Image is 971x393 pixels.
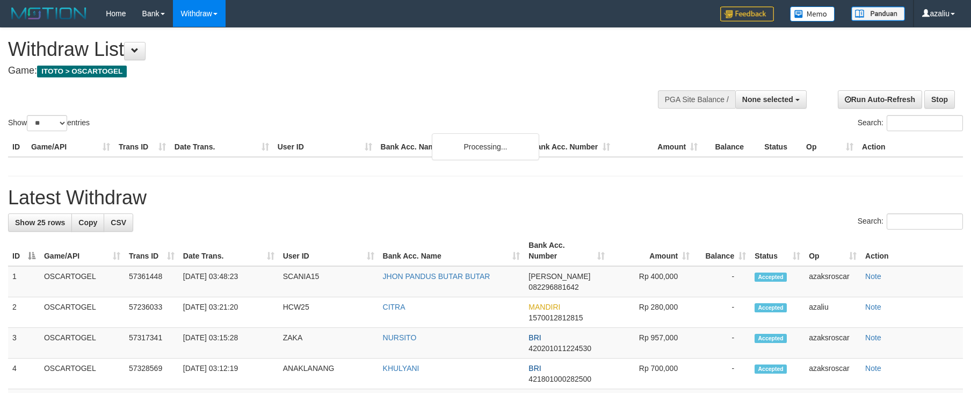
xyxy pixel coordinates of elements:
td: [DATE] 03:21:20 [179,297,279,328]
td: OSCARTOGEL [40,266,125,297]
a: Note [865,272,881,281]
td: 57361448 [125,266,179,297]
span: Accepted [755,334,787,343]
span: Copy 082296881642 to clipboard [528,283,578,291]
td: 57317341 [125,328,179,359]
span: BRI [528,364,541,373]
th: Op [802,137,858,157]
a: Copy [71,213,104,232]
th: Action [861,235,963,266]
th: Op: activate to sort column ascending [805,235,861,266]
td: - [694,266,750,297]
td: ANAKLANANG [279,359,379,389]
td: azaksroscar [805,359,861,389]
th: ID: activate to sort column descending [8,235,40,266]
th: Trans ID [114,137,170,157]
td: [DATE] 03:12:19 [179,359,279,389]
span: Copy 421801000282500 to clipboard [528,375,591,383]
td: - [694,297,750,328]
button: None selected [735,90,807,109]
td: 3 [8,328,40,359]
td: azaliu [805,297,861,328]
a: CITRA [383,303,405,311]
span: Copy 1570012812815 to clipboard [528,313,583,322]
span: ITOTO > OSCARTOGEL [37,66,127,77]
span: Accepted [755,273,787,282]
th: Date Trans.: activate to sort column ascending [179,235,279,266]
span: MANDIRI [528,303,560,311]
img: Button%20Memo.svg [790,6,835,22]
a: Show 25 rows [8,213,72,232]
td: Rp 280,000 [609,297,694,328]
th: Date Trans. [170,137,273,157]
th: Amount: activate to sort column ascending [609,235,694,266]
td: 1 [8,266,40,297]
th: Game/API [27,137,114,157]
th: ID [8,137,27,157]
h1: Withdraw List [8,39,636,60]
th: Bank Acc. Name [376,137,527,157]
td: azaksroscar [805,266,861,297]
td: HCW25 [279,297,379,328]
input: Search: [887,115,963,131]
td: 57328569 [125,359,179,389]
h4: Game: [8,66,636,76]
div: PGA Site Balance / [658,90,735,109]
label: Show entries [8,115,90,131]
th: Balance: activate to sort column ascending [694,235,750,266]
a: NURSITO [383,333,417,342]
td: Rp 700,000 [609,359,694,389]
span: None selected [742,95,793,104]
td: SCANIA15 [279,266,379,297]
th: Bank Acc. Number: activate to sort column ascending [524,235,609,266]
a: Note [865,333,881,342]
th: Trans ID: activate to sort column ascending [125,235,179,266]
td: [DATE] 03:48:23 [179,266,279,297]
a: KHULYANI [383,364,419,373]
a: Stop [924,90,955,109]
td: [DATE] 03:15:28 [179,328,279,359]
img: panduan.png [851,6,905,21]
a: CSV [104,213,133,232]
td: OSCARTOGEL [40,328,125,359]
td: Rp 957,000 [609,328,694,359]
td: azaksroscar [805,328,861,359]
th: Game/API: activate to sort column ascending [40,235,125,266]
span: Accepted [755,303,787,312]
td: - [694,359,750,389]
select: Showentries [27,115,67,131]
span: Show 25 rows [15,218,65,227]
span: CSV [111,218,126,227]
input: Search: [887,213,963,230]
th: Balance [702,137,760,157]
td: OSCARTOGEL [40,297,125,328]
td: - [694,328,750,359]
span: Copy [78,218,97,227]
td: Rp 400,000 [609,266,694,297]
a: Note [865,364,881,373]
th: Bank Acc. Name: activate to sort column ascending [379,235,525,266]
th: User ID: activate to sort column ascending [279,235,379,266]
td: OSCARTOGEL [40,359,125,389]
img: Feedback.jpg [720,6,774,22]
span: Copy 420201011224530 to clipboard [528,344,591,353]
th: Amount [614,137,702,157]
a: JHON PANDUS BUTAR BUTAR [383,272,490,281]
a: Note [865,303,881,311]
th: Bank Acc. Number [527,137,614,157]
td: 2 [8,297,40,328]
label: Search: [858,213,963,230]
img: MOTION_logo.png [8,5,90,22]
span: Accepted [755,365,787,374]
th: Status [760,137,802,157]
div: Processing... [432,133,539,160]
span: BRI [528,333,541,342]
a: Run Auto-Refresh [838,90,922,109]
h1: Latest Withdraw [8,187,963,209]
td: ZAKA [279,328,379,359]
span: [PERSON_NAME] [528,272,590,281]
td: 4 [8,359,40,389]
th: Status: activate to sort column ascending [750,235,805,266]
th: User ID [273,137,376,157]
td: 57236033 [125,297,179,328]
